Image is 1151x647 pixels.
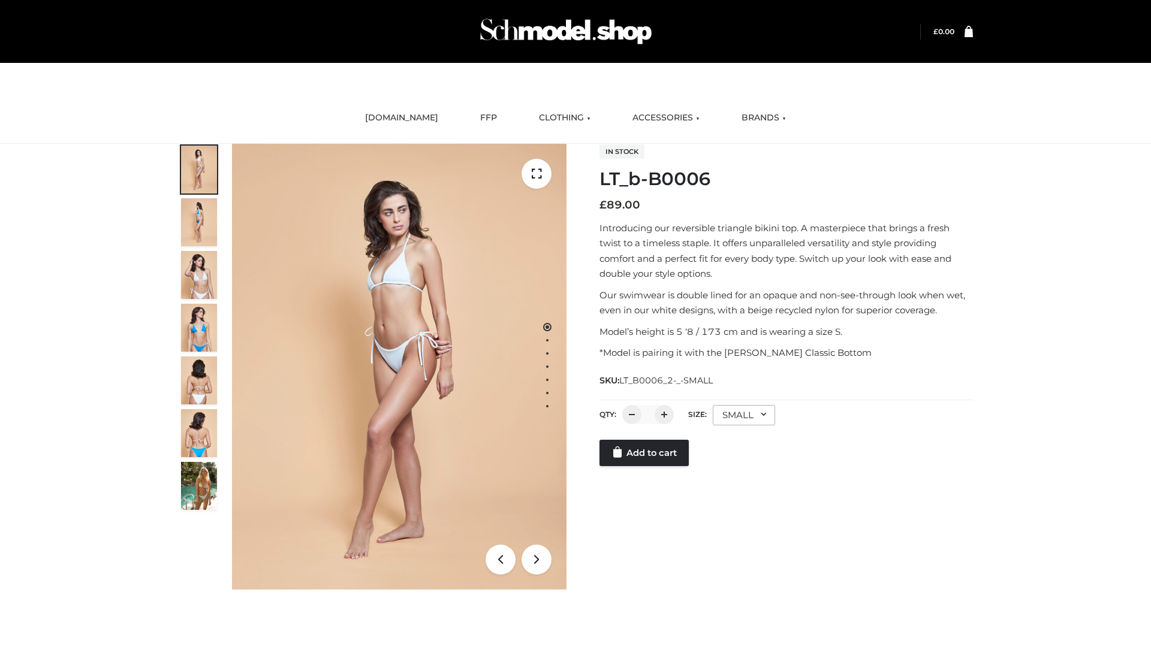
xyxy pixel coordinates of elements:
p: Introducing our reversible triangle bikini top. A masterpiece that brings a fresh twist to a time... [599,220,973,282]
bdi: 0.00 [933,27,954,36]
a: CLOTHING [530,105,599,131]
img: ArielClassicBikiniTop_CloudNine_AzureSky_OW114ECO_8-scaled.jpg [181,409,217,457]
p: Model’s height is 5 ‘8 / 173 cm and is wearing a size S. [599,324,973,340]
p: Our swimwear is double lined for an opaque and non-see-through look when wet, even in our white d... [599,288,973,318]
a: ACCESSORIES [623,105,709,131]
bdi: 89.00 [599,198,640,211]
span: £ [933,27,938,36]
a: [DOMAIN_NAME] [356,105,447,131]
a: FFP [471,105,506,131]
label: QTY: [599,410,616,419]
img: ArielClassicBikiniTop_CloudNine_AzureSky_OW114ECO_1 [232,144,567,589]
img: ArielClassicBikiniTop_CloudNine_AzureSky_OW114ECO_7-scaled.jpg [181,356,217,404]
img: ArielClassicBikiniTop_CloudNine_AzureSky_OW114ECO_2-scaled.jpg [181,198,217,246]
p: *Model is pairing it with the [PERSON_NAME] Classic Bottom [599,345,973,361]
img: ArielClassicBikiniTop_CloudNine_AzureSky_OW114ECO_1-scaled.jpg [181,146,217,194]
div: SMALL [713,405,775,425]
span: £ [599,198,607,211]
label: Size: [688,410,707,419]
span: LT_B0006_2-_-SMALL [619,375,713,386]
a: Add to cart [599,440,689,466]
span: SKU: [599,373,714,388]
h1: LT_b-B0006 [599,168,973,190]
img: ArielClassicBikiniTop_CloudNine_AzureSky_OW114ECO_3-scaled.jpg [181,251,217,299]
a: £0.00 [933,27,954,36]
img: Schmodel Admin 964 [476,8,656,55]
img: ArielClassicBikiniTop_CloudNine_AzureSky_OW114ECO_4-scaled.jpg [181,304,217,352]
span: In stock [599,144,644,159]
a: BRANDS [733,105,795,131]
img: Arieltop_CloudNine_AzureSky2.jpg [181,462,217,510]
